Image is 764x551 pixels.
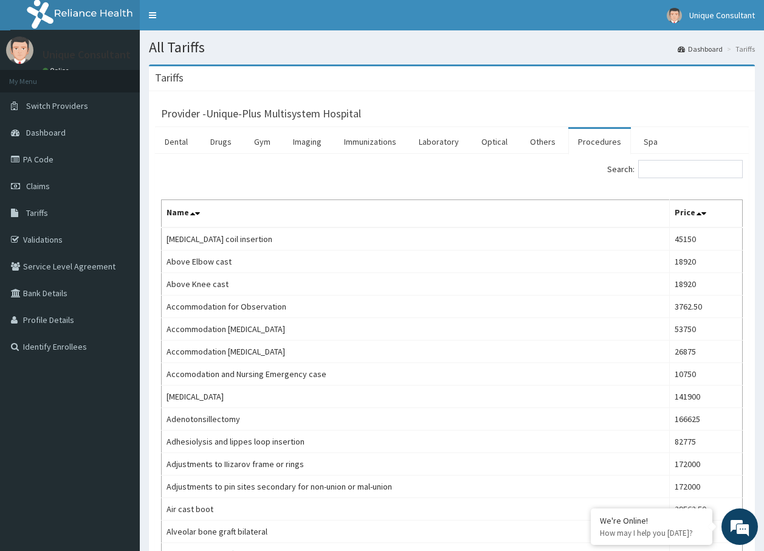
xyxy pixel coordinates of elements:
[162,453,670,476] td: Adjustments to IIizarov frame or rings
[669,386,742,408] td: 141900
[162,251,670,273] td: Above Elbow cast
[669,318,742,341] td: 53750
[162,431,670,453] td: Adhesiolysis and lippes loop insertion
[162,318,670,341] td: Accommodation [MEDICAL_DATA]
[162,273,670,296] td: Above Knee cast
[669,200,742,228] th: Price
[669,453,742,476] td: 172000
[162,498,670,521] td: Air cast boot
[669,476,742,498] td: 172000
[149,40,755,55] h1: All Tariffs
[283,129,331,154] a: Imaging
[669,341,742,363] td: 26875
[244,129,280,154] a: Gym
[161,108,361,119] h3: Provider - Unique-Plus Multisystem Hospital
[669,251,742,273] td: 18920
[667,8,682,23] img: User Image
[43,66,72,75] a: Online
[26,181,50,192] span: Claims
[162,200,670,228] th: Name
[409,129,469,154] a: Laboratory
[162,476,670,498] td: Adjustments to pin sites secondary for non-union or mal-union
[155,129,198,154] a: Dental
[162,408,670,431] td: Adenotonsillectomy
[669,227,742,251] td: 45150
[669,296,742,318] td: 3762.50
[669,363,742,386] td: 10750
[724,44,755,54] li: Tariffs
[43,49,131,60] p: Unique Consultant
[678,44,723,54] a: Dashboard
[600,515,703,526] div: We're Online!
[162,227,670,251] td: [MEDICAL_DATA] coil insertion
[155,72,184,83] h3: Tariffs
[162,386,670,408] td: [MEDICAL_DATA]
[6,36,33,64] img: User Image
[600,528,703,538] p: How may I help you today?
[162,521,670,543] td: Alveolar bone graft bilateral
[689,10,755,21] span: Unique Consultant
[669,498,742,521] td: 29562.50
[669,408,742,431] td: 166625
[201,129,241,154] a: Drugs
[568,129,631,154] a: Procedures
[26,100,88,111] span: Switch Providers
[472,129,517,154] a: Optical
[162,296,670,318] td: Accommodation for Observation
[162,341,670,363] td: Accommodation [MEDICAL_DATA]
[26,207,48,218] span: Tariffs
[669,273,742,296] td: 18920
[634,129,667,154] a: Spa
[638,160,743,178] input: Search:
[334,129,406,154] a: Immunizations
[520,129,565,154] a: Others
[607,160,743,178] label: Search:
[162,363,670,386] td: Accomodation and Nursing Emergency case
[669,431,742,453] td: 82775
[26,127,66,138] span: Dashboard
